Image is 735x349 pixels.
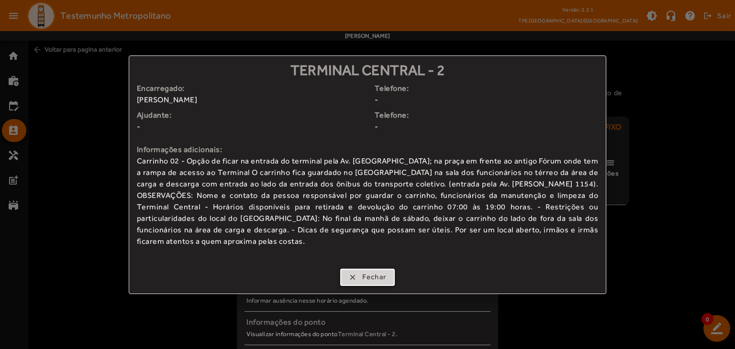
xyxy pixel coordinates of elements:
[137,144,598,155] strong: Informações adicionais:
[340,269,395,286] button: Fechar
[375,109,605,121] strong: Telefone:
[375,121,605,132] span: -
[375,83,605,94] strong: Telefone:
[137,121,367,132] span: -
[137,94,367,106] span: [PERSON_NAME]
[375,94,605,106] span: -
[362,272,387,283] span: Fechar
[129,56,606,82] h1: Terminal Central - 2
[137,83,367,94] strong: Encarregado:
[137,109,367,121] strong: Ajudante:
[137,155,598,247] span: Carrinho 02 - Opção de ficar na entrada do terminal pela Av. [GEOGRAPHIC_DATA]; na praça em frent...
